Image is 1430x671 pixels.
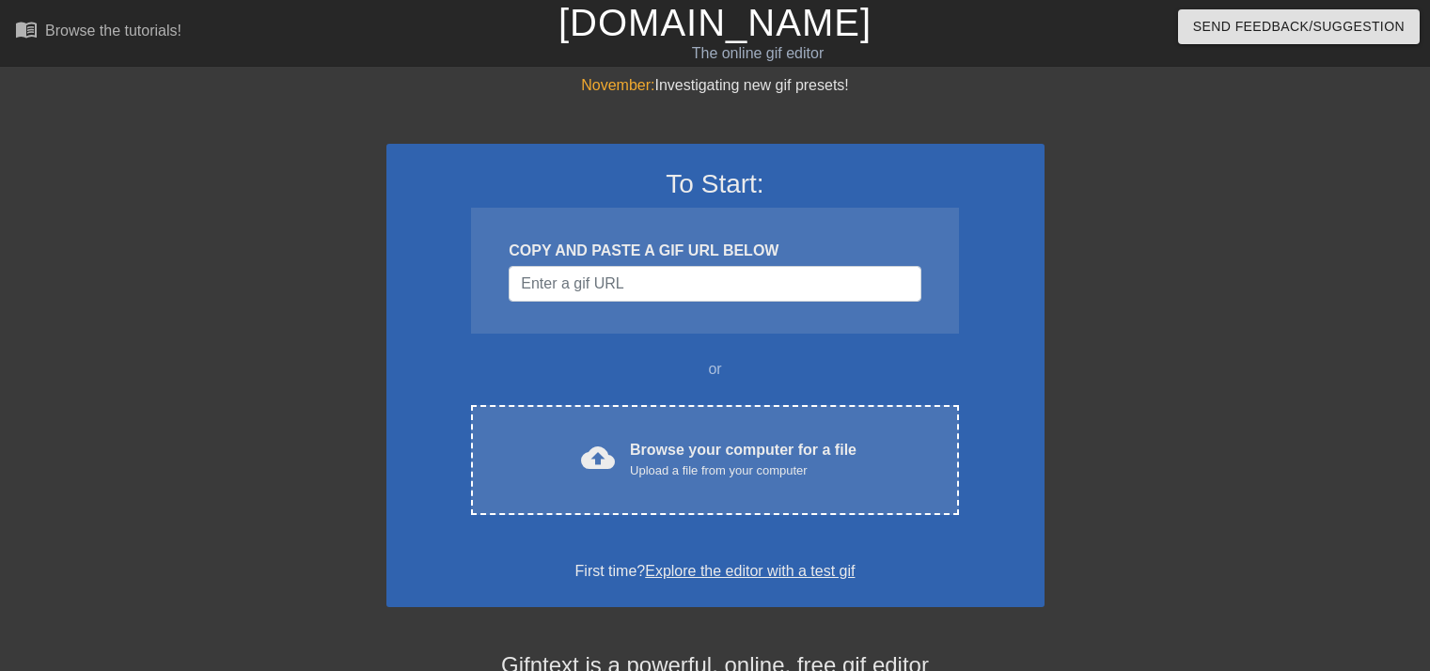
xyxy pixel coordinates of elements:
[1193,15,1405,39] span: Send Feedback/Suggestion
[581,77,654,93] span: November:
[411,168,1020,200] h3: To Start:
[45,23,181,39] div: Browse the tutorials!
[581,441,615,475] span: cloud_upload
[435,358,996,381] div: or
[630,439,856,480] div: Browse your computer for a file
[630,461,856,480] div: Upload a file from your computer
[486,42,1029,65] div: The online gif editor
[15,18,181,47] a: Browse the tutorials!
[15,18,38,40] span: menu_book
[509,266,920,302] input: Username
[558,2,872,43] a: [DOMAIN_NAME]
[386,74,1045,97] div: Investigating new gif presets!
[1178,9,1420,44] button: Send Feedback/Suggestion
[509,240,920,262] div: COPY AND PASTE A GIF URL BELOW
[411,560,1020,583] div: First time?
[645,563,855,579] a: Explore the editor with a test gif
